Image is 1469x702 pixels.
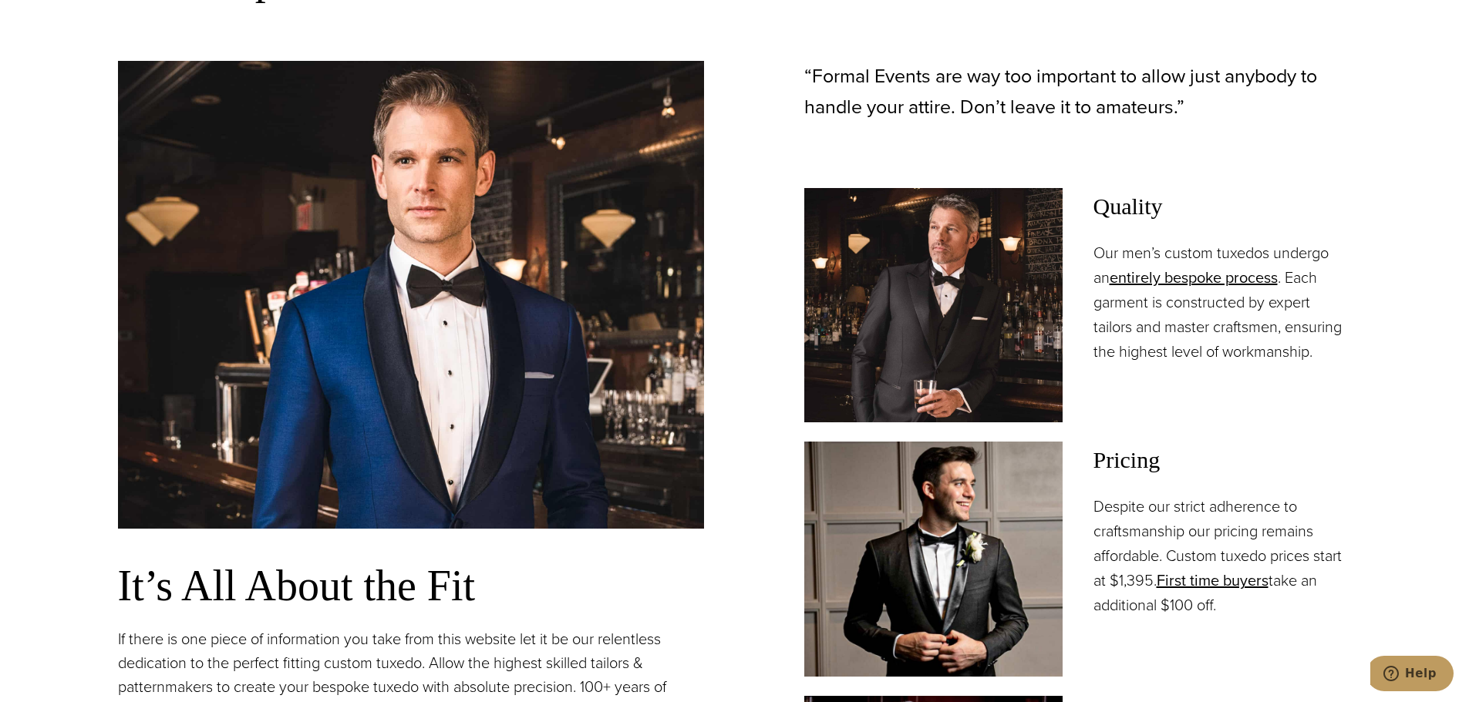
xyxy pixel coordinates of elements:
a: First time buyers [1157,569,1269,592]
img: Client in classic black shawl collar black custom tuxedo. [804,442,1063,676]
p: “Formal Events are way too important to allow just anybody to handle your attire. Don’t leave it ... [804,61,1352,123]
p: Despite our strict adherence to craftsmanship our pricing remains affordable. Custom tuxedo price... [1093,494,1352,617]
img: Blue bespoke tuxedo with black shawl lapel, white tuxedo shirt and black bowtie. Fabric by Loro P... [118,61,704,529]
img: Model at bar in vested custom wedding tuxedo in black with white shirt and black bowtie. Fabric b... [804,188,1063,422]
a: entirely bespoke process [1110,266,1278,289]
p: Our men’s custom tuxedos undergo an . Each garment is constructed by expert tailors and master cr... [1093,240,1352,364]
iframe: Opens a widget where you can chat to one of our agents [1370,656,1454,694]
span: Pricing [1093,442,1352,479]
h3: It’s All About the Fit [118,559,704,612]
span: Quality [1093,188,1352,225]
